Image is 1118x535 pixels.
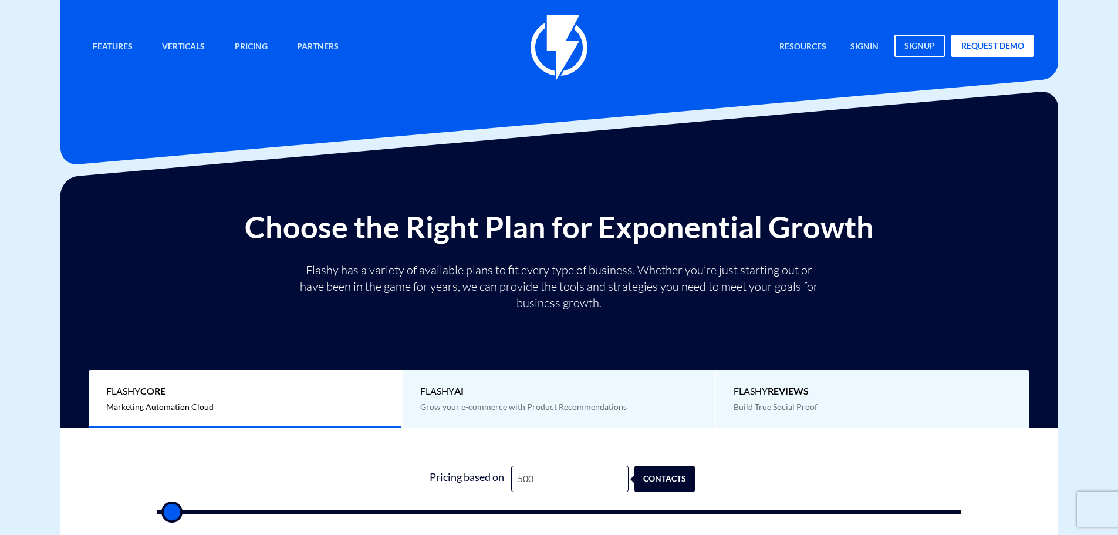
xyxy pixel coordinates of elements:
a: Features [84,35,141,60]
span: Build True Social Proof [734,402,818,412]
span: Flashy [734,385,1012,398]
h2: Choose the Right Plan for Exponential Growth [69,210,1049,244]
p: Flashy has a variety of available plans to fit every type of business. Whether you’re just starti... [295,262,823,311]
a: Resources [771,35,835,60]
b: REVIEWS [768,385,809,396]
a: signin [842,35,887,60]
span: Grow your e-commerce with Product Recommendations [420,402,627,412]
div: contacts [651,466,711,492]
a: Verticals [153,35,214,60]
b: Core [140,385,165,396]
a: request demo [951,35,1034,57]
a: Pricing [226,35,276,60]
span: Flashy [420,385,698,398]
span: Flashy [106,385,384,398]
b: AI [454,385,464,396]
div: Pricing based on [423,466,511,492]
a: signup [894,35,945,57]
a: Partners [288,35,347,60]
span: Marketing Automation Cloud [106,402,214,412]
